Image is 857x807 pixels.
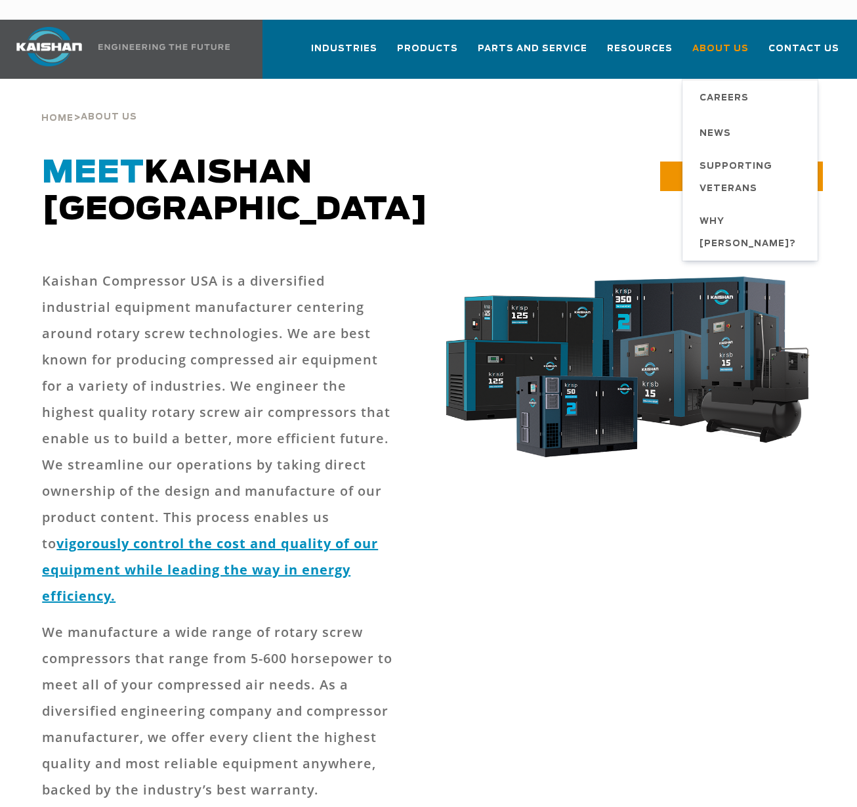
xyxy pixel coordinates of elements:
span: About Us [81,113,137,121]
span: Why [PERSON_NAME]? [700,211,805,255]
a: About Us [692,32,749,76]
a: Resources [607,32,673,76]
a: Products [397,32,458,76]
p: Kaishan Compressor USA is a diversified industrial equipment manufacturer centering around rotary... [42,268,394,609]
img: Engineering the future [98,44,230,50]
span: Resources [607,41,673,56]
p: We manufacture a wide range of rotary screw compressors that range from 5-600 horsepower to meet ... [42,619,394,803]
span: Supporting Veterans [700,156,805,200]
span: Industries [311,41,377,56]
a: Home [41,112,73,123]
span: Products [397,41,458,56]
a: vigorously control the cost and quality of our equipment while leading the way in energy efficiency. [42,534,378,605]
span: About Us [692,41,749,56]
div: > [41,79,137,129]
a: CONTACT US [660,162,823,191]
span: Contact Us [768,41,839,56]
span: Parts and Service [478,41,587,56]
a: Contact Us [768,32,839,76]
a: News [686,115,818,150]
span: Kaishan [GEOGRAPHIC_DATA] [42,158,428,226]
a: Parts and Service [478,32,587,76]
span: Meet [42,158,144,189]
span: Home [41,114,73,123]
img: krsb [436,268,815,473]
a: Supporting Veterans [686,150,818,206]
span: News [700,123,731,145]
a: Careers [686,79,818,115]
span: Careers [700,87,749,110]
a: Why [PERSON_NAME]? [686,206,818,261]
a: Industries [311,32,377,76]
